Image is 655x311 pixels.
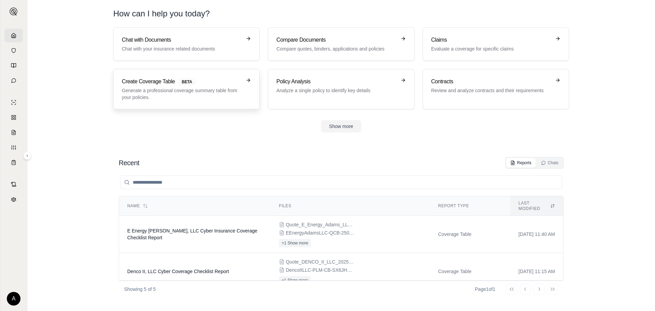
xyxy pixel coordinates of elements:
[276,77,396,86] h3: Policy Analysis
[510,160,532,166] div: Reports
[127,203,263,209] div: Name
[423,27,569,61] a: ClaimsEvaluate a coverage for specific claims
[276,87,396,94] p: Analyze a single policy to identify key details
[4,111,23,124] a: Policy Comparisons
[178,78,196,86] span: BETA
[475,286,495,293] div: Page 1 of 1
[4,29,23,42] a: Home
[4,193,23,206] a: Legal Search Engine
[271,196,430,216] th: Files
[23,152,31,160] button: Expand sidebar
[431,36,551,44] h3: Claims
[127,269,229,274] span: Denco II, LLC Cyber Coverage Checklist Report
[431,87,551,94] p: Review and analyze contracts and their requirements
[276,45,396,52] p: Compare quotes, binders, applications and policies
[7,292,20,306] div: A
[430,216,510,253] td: Coverage Table
[122,45,242,52] p: Chat with your insurance related documents
[510,216,563,253] td: [DATE] 11:40 AM
[430,196,510,216] th: Report Type
[124,286,156,293] p: Showing 5 of 5
[279,239,311,247] button: +1 Show more
[10,8,18,16] img: Expand sidebar
[268,69,414,109] a: Policy AnalysisAnalyze a single policy to identify key details
[423,69,569,109] a: ContractsReview and analyze contracts and their requirements
[541,160,558,166] div: Chats
[506,158,536,168] button: Reports
[122,77,242,86] h3: Create Coverage Table
[431,45,551,52] p: Evaluate a coverage for specific claims
[4,126,23,139] a: Claim Coverage
[510,253,563,290] td: [DATE] 11:15 AM
[279,276,311,284] button: +1 Show more
[4,178,23,191] a: Contract Analysis
[268,27,414,61] a: Compare DocumentsCompare quotes, binders, applications and policies
[286,221,354,228] span: Quote_E_Energy_Adams_LLC_2025_09_09_1559.pdf
[286,229,354,236] span: EEnergyAdamsLLC-QCB-250-J7SECLJW-Cowbell-Proposal.pdf
[113,8,569,19] h1: How can I help you today?
[119,158,139,168] h2: Recent
[122,36,242,44] h3: Chat with Documents
[122,87,242,101] p: Generate a professional coverage summary table from your policies.
[286,258,354,265] span: Quote_DENCO_II_LLC_2025_09_09_1541.pdf
[127,228,257,240] span: E Energy Adams, LLC Cyber Insurance Coverage Checklist Report
[519,200,555,211] div: Last modified
[276,36,396,44] h3: Compare Documents
[113,69,260,109] a: Create Coverage TableBETAGenerate a professional coverage summary table from your policies.
[4,59,23,72] a: Prompt Library
[113,27,260,61] a: Chat with DocumentsChat with your insurance related documents
[4,96,23,109] a: Single Policy
[321,120,362,132] button: Show more
[430,253,510,290] td: Coverage Table
[431,77,551,86] h3: Contracts
[4,156,23,169] a: Coverage Table
[4,44,23,57] a: Documents Vault
[537,158,563,168] button: Chats
[4,141,23,154] a: Custom Report
[286,267,354,273] span: DencoIILLC-PLM-CB-SX6JHU7AT-003-Cowbell-Policy.pdf
[4,74,23,87] a: Chat
[7,5,20,18] button: Expand sidebar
